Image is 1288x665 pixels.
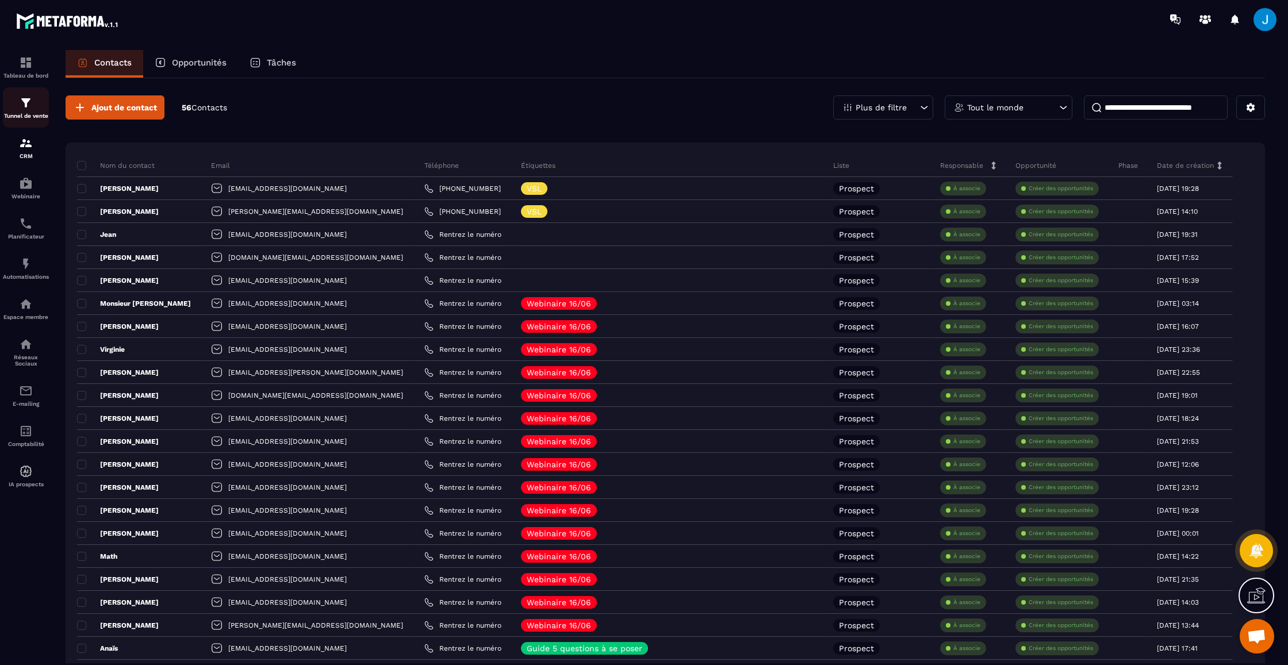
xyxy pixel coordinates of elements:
[424,207,501,216] a: [PHONE_NUMBER]
[77,368,159,377] p: [PERSON_NAME]
[3,375,49,416] a: emailemailE-mailing
[953,299,980,307] p: À associe
[3,193,49,199] p: Webinaire
[527,322,591,330] p: Webinaire 16/06
[521,161,555,170] p: Étiquettes
[1157,552,1199,560] p: [DATE] 14:22
[19,464,33,478] img: automations
[1029,460,1093,468] p: Créer des opportunités
[839,276,874,285] p: Prospect
[967,103,1023,112] p: Tout le monde
[3,401,49,407] p: E-mailing
[953,506,980,514] p: À associe
[1029,322,1093,330] p: Créer des opportunités
[3,248,49,289] a: automationsautomationsAutomatisations
[1029,207,1093,216] p: Créer des opportunités
[16,10,120,31] img: logo
[527,598,591,606] p: Webinaire 16/06
[953,437,980,445] p: À associe
[839,322,874,330] p: Prospect
[77,552,117,561] p: Math
[1029,345,1093,353] p: Créer des opportunités
[77,598,159,607] p: [PERSON_NAME]
[839,506,874,514] p: Prospect
[839,184,874,193] p: Prospect
[1029,230,1093,239] p: Créer des opportunités
[3,314,49,320] p: Espace membre
[3,87,49,128] a: formationformationTunnel de vente
[1157,276,1199,285] p: [DATE] 15:39
[953,529,980,537] p: À associe
[856,103,907,112] p: Plus de filtre
[3,441,49,447] p: Comptabilité
[77,529,159,538] p: [PERSON_NAME]
[1157,460,1199,468] p: [DATE] 12:06
[953,276,980,285] p: À associe
[953,368,980,376] p: À associe
[1157,299,1199,307] p: [DATE] 03:14
[940,161,983,170] p: Responsable
[839,391,874,399] p: Prospect
[839,207,874,216] p: Prospect
[1157,207,1198,216] p: [DATE] 14:10
[19,384,33,398] img: email
[527,552,591,560] p: Webinaire 16/06
[1157,529,1199,537] p: [DATE] 00:01
[3,233,49,240] p: Planificateur
[833,161,849,170] p: Liste
[839,598,874,606] p: Prospect
[77,299,191,308] p: Monsieur [PERSON_NAME]
[3,72,49,79] p: Tableau de bord
[191,103,227,112] span: Contacts
[527,299,591,307] p: Webinaire 16/06
[953,598,980,606] p: À associe
[3,481,49,487] p: IA prospects
[527,575,591,583] p: Webinaire 16/06
[839,483,874,491] p: Prospect
[953,207,980,216] p: À associe
[19,56,33,70] img: formation
[1029,506,1093,514] p: Créer des opportunités
[3,113,49,119] p: Tunnel de vente
[19,337,33,351] img: social-network
[77,391,159,400] p: [PERSON_NAME]
[77,575,159,584] p: [PERSON_NAME]
[839,575,874,583] p: Prospect
[527,207,542,216] p: VSL
[77,253,159,262] p: [PERSON_NAME]
[1029,391,1093,399] p: Créer des opportunités
[527,529,591,537] p: Webinaire 16/06
[1157,253,1199,262] p: [DATE] 17:52
[77,506,159,515] p: [PERSON_NAME]
[1157,621,1199,629] p: [DATE] 13:44
[953,644,980,652] p: À associe
[77,207,159,216] p: [PERSON_NAME]
[1157,437,1199,445] p: [DATE] 21:53
[953,621,980,629] p: À associe
[1015,161,1056,170] p: Opportunité
[527,644,642,652] p: Guide 5 questions à se poser
[1029,575,1093,583] p: Créer des opportunités
[839,253,874,262] p: Prospect
[19,217,33,230] img: scheduler
[77,483,159,492] p: [PERSON_NAME]
[527,437,591,445] p: Webinaire 16/06
[1157,506,1199,514] p: [DATE] 19:28
[267,57,296,68] p: Tâches
[839,368,874,376] p: Prospect
[19,136,33,150] img: formation
[238,50,308,78] a: Tâches
[3,208,49,248] a: schedulerschedulerPlanificateur
[77,414,159,423] p: [PERSON_NAME]
[143,50,238,78] a: Opportunités
[3,153,49,159] p: CRM
[953,391,980,399] p: À associe
[953,414,980,422] p: À associe
[3,47,49,87] a: formationformationTableau de bord
[1118,161,1138,170] p: Phase
[77,460,159,469] p: [PERSON_NAME]
[1029,552,1093,560] p: Créer des opportunités
[211,161,230,170] p: Email
[424,161,459,170] p: Téléphone
[1157,391,1198,399] p: [DATE] 19:01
